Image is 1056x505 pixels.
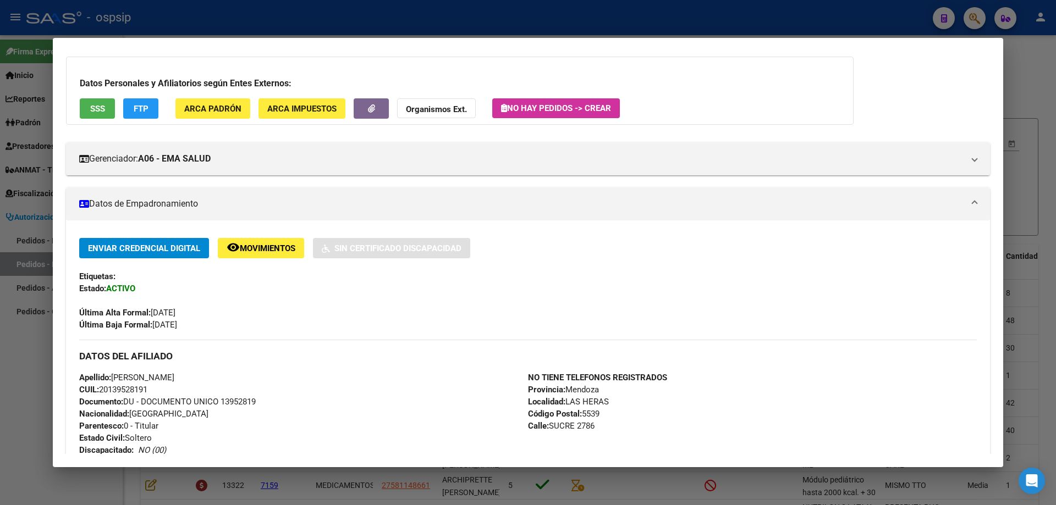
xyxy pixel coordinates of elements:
strong: Documento: [79,397,123,407]
strong: Última Alta Formal: [79,308,151,318]
span: Movimientos [240,243,295,253]
span: Enviar Credencial Digital [88,243,200,253]
button: ARCA Impuestos [258,98,345,119]
strong: A06 - EMA SALUD [138,152,211,165]
span: FTP [134,104,148,114]
strong: Localidad: [528,397,565,407]
span: No hay Pedidos -> Crear [501,103,611,113]
button: Sin Certificado Discapacidad [313,238,470,258]
strong: CUIL: [79,385,99,395]
button: ARCA Padrón [175,98,250,119]
mat-icon: remove_red_eye [227,241,240,254]
strong: Discapacitado: [79,445,134,455]
strong: ACTIVO [106,284,135,293]
button: No hay Pedidos -> Crear [492,98,620,118]
strong: Provincia: [528,385,565,395]
button: FTP [123,98,158,119]
h3: Datos Personales y Afiliatorios según Entes Externos: [80,77,840,90]
span: DU - DOCUMENTO UNICO 13952819 [79,397,256,407]
strong: Nacionalidad: [79,409,129,419]
strong: Estado: [79,284,106,293]
mat-expansion-panel-header: Gerenciador:A06 - EMA SALUD [66,142,990,175]
span: 0 - Titular [79,421,158,431]
div: Open Intercom Messenger [1019,468,1045,494]
span: 5539 [528,409,599,419]
span: LAS HERAS [528,397,609,407]
h3: DATOS DEL AFILIADO [79,350,977,362]
button: SSS [80,98,115,119]
span: 20139528191 [79,385,147,395]
span: Soltero [79,433,152,443]
strong: Apellido: [79,373,111,382]
span: [DATE] [79,308,175,318]
strong: Parentesco: [79,421,124,431]
i: NO (00) [138,445,166,455]
strong: Organismos Ext. [406,104,467,114]
strong: Estado Civil: [79,433,125,443]
button: Movimientos [218,238,304,258]
span: [GEOGRAPHIC_DATA] [79,409,208,419]
span: ARCA Padrón [184,104,241,114]
strong: Última Baja Formal: [79,320,152,330]
strong: NO TIENE TELEFONOS REGISTRADOS [528,373,667,382]
mat-expansion-panel-header: Datos de Empadronamiento [66,187,990,220]
button: Organismos Ext. [397,98,476,119]
span: [DATE] [79,320,177,330]
span: Sin Certificado Discapacidad [334,243,461,253]
span: SUCRE 2786 [528,421,595,431]
span: ARCA Impuestos [267,104,337,114]
span: SSS [90,104,105,114]
strong: Código Postal: [528,409,582,419]
span: [PERSON_NAME] [79,373,174,382]
strong: Etiquetas: [79,271,116,281]
strong: Calle: [528,421,549,431]
span: Mendoza [528,385,599,395]
mat-panel-title: Gerenciador: [79,152,964,165]
mat-panel-title: Datos de Empadronamiento [79,197,964,210]
button: Enviar Credencial Digital [79,238,209,258]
